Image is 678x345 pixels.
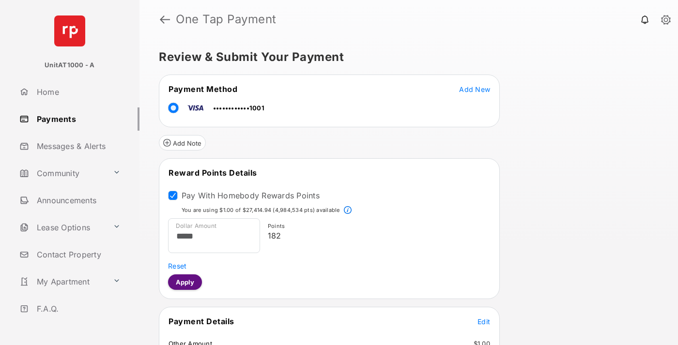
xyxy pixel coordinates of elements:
[478,317,490,326] span: Edit
[15,270,109,293] a: My Apartment
[169,316,234,326] span: Payment Details
[182,206,340,214] p: You are using $1.00 of $27,414.94 (4,984,534 pts) available
[54,15,85,46] img: svg+xml;base64,PHN2ZyB4bWxucz0iaHR0cDovL3d3dy53My5vcmcvMjAwMC9zdmciIHdpZHRoPSI2NCIgaGVpZ2h0PSI2NC...
[168,261,186,270] button: Reset
[459,84,490,94] button: Add New
[45,60,94,70] p: UnitAT1000 - A
[15,189,139,212] a: Announcements
[176,14,277,25] strong: One Tap Payment
[15,107,139,131] a: Payments
[15,80,139,104] a: Home
[15,135,139,158] a: Messages & Alerts
[268,230,487,241] p: 182
[478,316,490,326] button: Edit
[15,216,109,239] a: Lease Options
[159,51,651,63] h5: Review & Submit Your Payment
[15,297,139,320] a: F.A.Q.
[169,168,257,178] span: Reward Points Details
[15,162,109,185] a: Community
[459,85,490,93] span: Add New
[182,191,320,200] label: Pay With Homebody Rewards Points
[168,274,202,290] button: Apply
[213,104,264,112] span: ••••••••••••1001
[169,84,237,94] span: Payment Method
[159,135,206,150] button: Add Note
[15,243,139,266] a: Contact Property
[268,222,487,230] p: Points
[168,262,186,270] span: Reset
